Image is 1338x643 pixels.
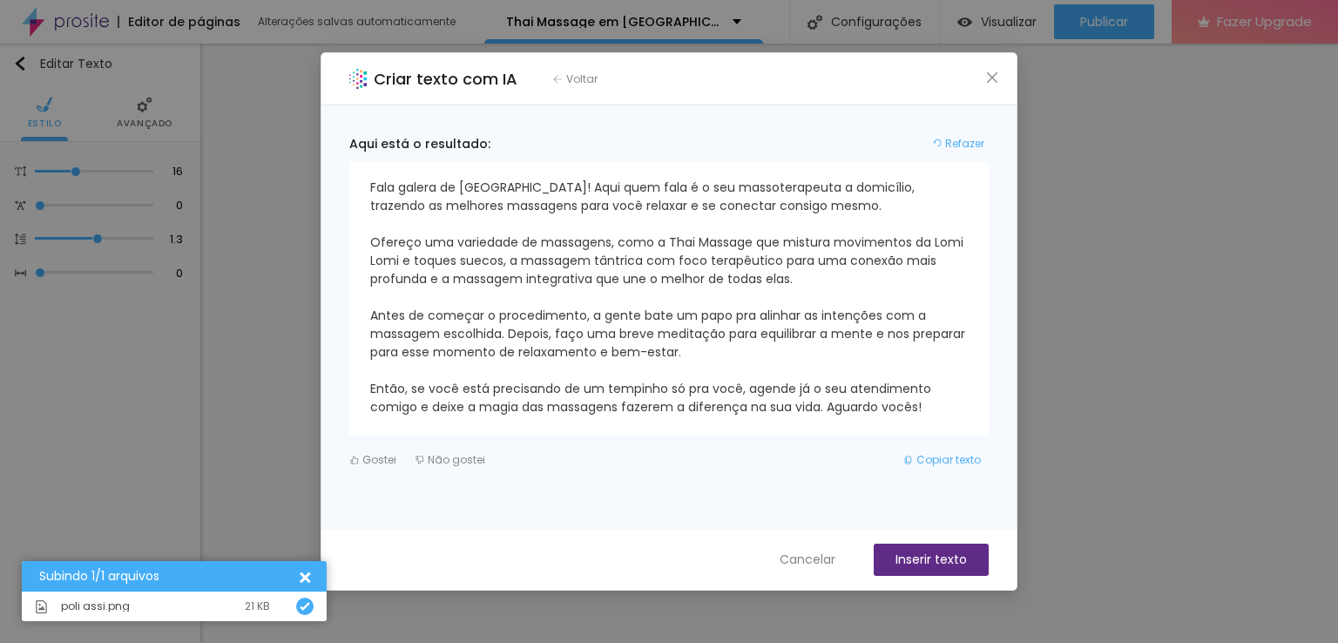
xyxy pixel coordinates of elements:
img: Icone [300,601,310,612]
span: close [985,71,999,85]
button: Close [983,69,1002,87]
span: poli assi.png [61,601,130,612]
div: Fala galera de [GEOGRAPHIC_DATA]! Aqui quem fala é o seu massoterapeuta a domicílio, trazendo as ... [370,179,968,416]
span: Cancelar [780,551,835,569]
button: Cancelar [762,544,853,576]
h2: Criar texto com IA [374,67,517,91]
button: Gostei [349,446,397,474]
span: Refazer [945,136,984,152]
div: Subindo 1/1 arquivos [39,570,296,583]
div: Aqui está o resultado: [349,135,490,153]
img: Icone [35,600,48,613]
button: Voltar [545,68,605,91]
button: Não gostei [415,446,486,474]
div: 21 KB [245,601,270,612]
span: Voltar [566,71,598,87]
span: dislike [416,456,424,464]
span: like [350,456,359,464]
button: Inserir texto [874,544,989,576]
button: Refazer [929,133,989,154]
button: Copiar texto [895,446,989,474]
